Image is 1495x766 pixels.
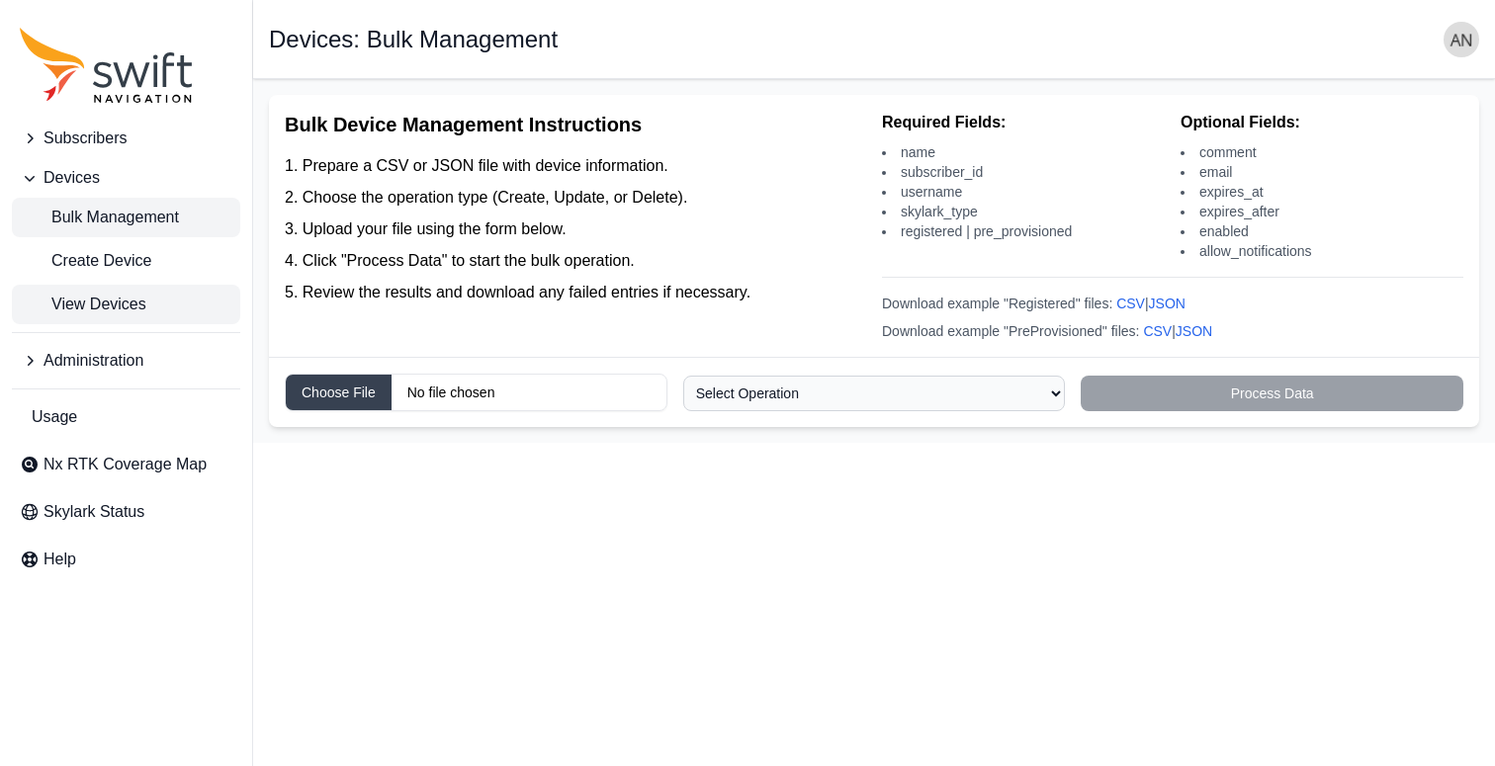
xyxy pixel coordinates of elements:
span: Administration [44,349,143,373]
li: Click "Process Data" to start the bulk operation. [285,249,866,273]
a: CSV [1116,296,1145,311]
h4: Required Fields: [882,111,1165,134]
a: CSV [1143,323,1172,339]
img: user photo [1444,22,1479,57]
li: allow_notifications [1181,241,1463,261]
li: enabled [1181,221,1463,241]
li: skylark_type [882,202,1165,221]
div: Download example "PreProvisioned" files: | [882,321,1463,341]
li: Prepare a CSV or JSON file with device information. [285,154,866,178]
button: Subscribers [12,119,240,158]
span: Help [44,548,76,571]
div: Download example "Registered" files: | [882,294,1463,313]
span: Bulk Management [20,206,179,229]
span: Devices [44,166,100,190]
li: email [1181,162,1463,182]
a: Nx RTK Coverage Map [12,445,240,484]
li: name [882,142,1165,162]
a: JSON [1149,296,1186,311]
span: View Devices [20,293,146,316]
button: Devices [12,158,240,198]
a: Bulk Management [12,198,240,237]
a: View Devices [12,285,240,324]
span: Skylark Status [44,500,144,524]
li: subscriber_id [882,162,1165,182]
h2: Bulk Device Management Instructions [285,111,866,138]
li: Review the results and download any failed entries if necessary. [285,281,866,304]
li: registered | pre_provisioned [882,221,1165,241]
li: expires_at [1181,182,1463,202]
li: username [882,182,1165,202]
a: Create Device [12,241,240,281]
span: Nx RTK Coverage Map [44,453,207,476]
li: Upload your file using the form below. [285,217,866,241]
a: Skylark Status [12,492,240,532]
a: Help [12,540,240,579]
a: JSON [1176,323,1212,339]
a: Usage [12,397,240,437]
h4: Optional Fields: [1181,111,1463,134]
span: Usage [32,405,77,429]
h1: Devices: Bulk Management [269,28,558,51]
li: expires_after [1181,202,1463,221]
button: Administration [12,341,240,381]
span: Subscribers [44,127,127,150]
li: comment [1181,142,1463,162]
li: Choose the operation type (Create, Update, or Delete). [285,186,866,210]
span: Create Device [20,249,151,273]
